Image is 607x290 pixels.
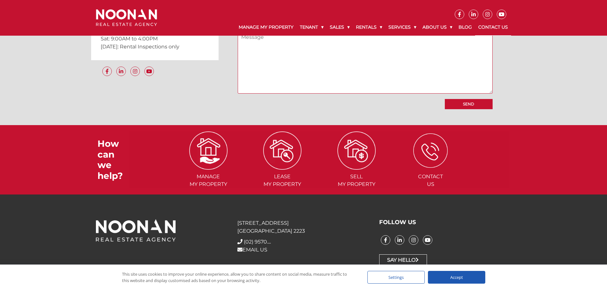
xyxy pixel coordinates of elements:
a: About Us [419,19,455,35]
a: Blog [455,19,475,35]
a: Say Hello [379,254,427,266]
a: Tenant [297,19,327,35]
a: ICONS Leasemy Property [246,147,319,187]
img: ICONS [189,131,228,170]
span: Lease my Property [246,173,319,188]
img: ICONS [263,131,301,170]
span: (02) 9570.... [244,239,271,245]
p: [DATE]: Rental Inspections only [101,43,209,51]
div: This site uses cookies to improve your online experience, allow you to share content on social me... [122,271,355,284]
a: Rentals [353,19,385,35]
span: Sell my Property [320,173,393,188]
a: ICONS ContactUs [394,147,467,187]
a: Click to reveal phone number [244,239,271,245]
a: Contact Us [475,19,511,36]
img: ICONS [337,131,376,170]
a: Sales [327,19,353,35]
a: Services [385,19,419,35]
a: Manage My Property [235,19,297,35]
span: Manage my Property [172,173,245,188]
h3: FOLLOW US [379,219,511,226]
h3: How can we help? [98,138,129,181]
p: Sat: 9:00AM to 4:00PM [101,35,209,43]
img: Noonan Real Estate Agency [96,9,157,26]
p: [STREET_ADDRESS] [GEOGRAPHIC_DATA] 2223 [237,219,369,235]
a: ICONS Managemy Property [172,147,245,187]
a: EMAIL US [237,247,267,253]
img: ICONS [413,133,448,168]
input: Send [445,99,493,109]
span: Contact Us [394,173,467,188]
div: Accept [428,271,485,284]
div: Settings [367,271,425,284]
a: ICONS Sellmy Property [320,147,393,187]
